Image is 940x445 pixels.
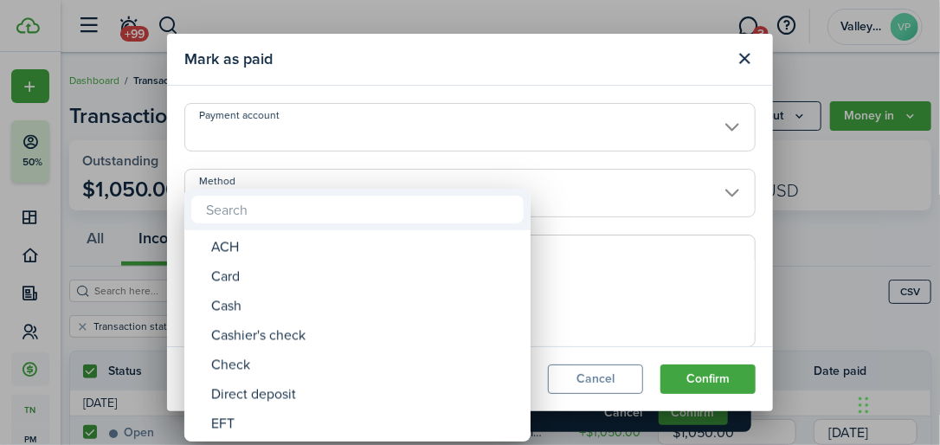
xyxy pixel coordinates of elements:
[211,410,518,439] div: EFT
[211,262,518,292] div: Card
[211,321,518,351] div: Cashier's check
[191,196,524,223] input: Search
[184,230,531,442] mbsc-wheel: Method
[211,380,518,410] div: Direct deposit
[211,351,518,380] div: Check
[211,233,518,262] div: ACH
[211,292,518,321] div: Cash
